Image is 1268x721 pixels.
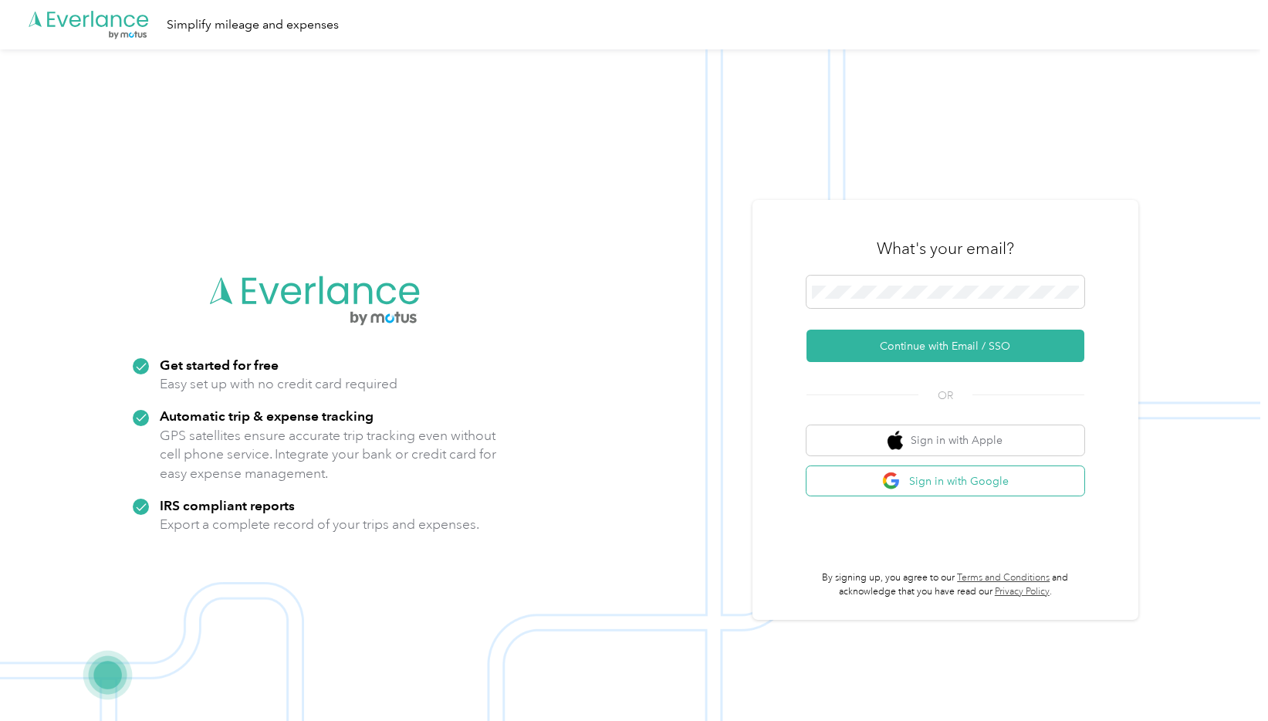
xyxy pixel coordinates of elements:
[160,374,397,394] p: Easy set up with no credit card required
[995,586,1050,597] a: Privacy Policy
[918,388,972,404] span: OR
[160,357,279,373] strong: Get started for free
[877,238,1014,259] h3: What's your email?
[957,572,1050,584] a: Terms and Conditions
[882,472,901,491] img: google logo
[160,515,479,534] p: Export a complete record of your trips and expenses.
[167,15,339,35] div: Simplify mileage and expenses
[160,408,374,424] strong: Automatic trip & expense tracking
[806,330,1084,362] button: Continue with Email / SSO
[806,425,1084,455] button: apple logoSign in with Apple
[160,497,295,513] strong: IRS compliant reports
[806,571,1084,598] p: By signing up, you agree to our and acknowledge that you have read our .
[160,426,497,483] p: GPS satellites ensure accurate trip tracking even without cell phone service. Integrate your bank...
[888,431,903,450] img: apple logo
[806,466,1084,496] button: google logoSign in with Google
